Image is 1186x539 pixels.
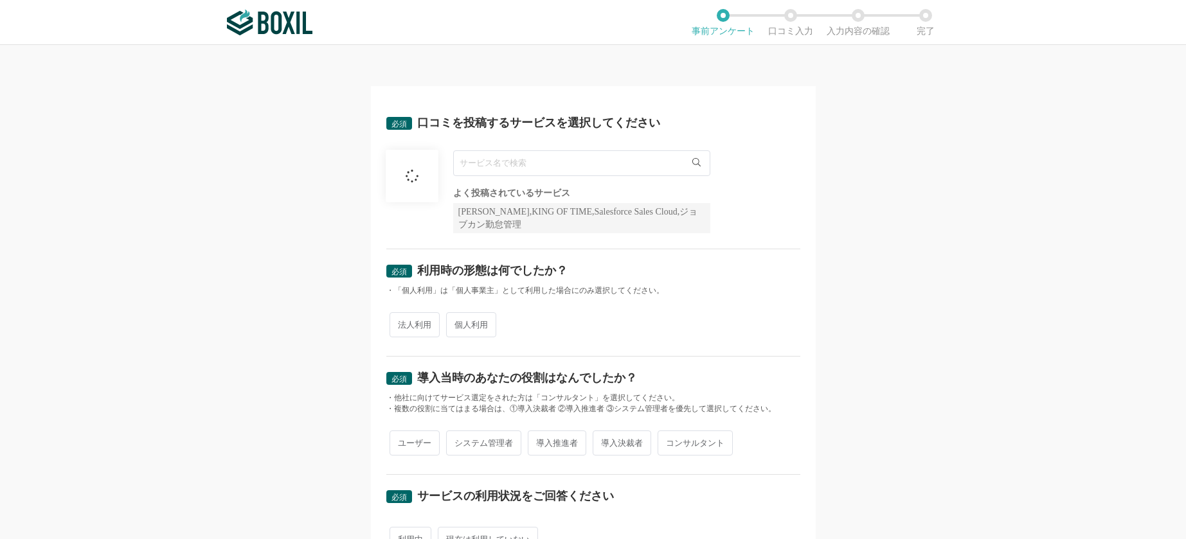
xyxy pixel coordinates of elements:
[528,430,586,455] span: 導入推進者
[658,430,733,455] span: コンサルタント
[390,312,440,337] span: 法人利用
[386,393,800,403] div: ・他社に向けてサービス選定をされた方は「コンサルタント」を選択してください。
[417,265,568,276] div: 利用時の形態は何でしたか？
[453,189,710,198] div: よく投稿されているサービス
[386,403,800,414] div: ・複数の役割に当てはまる場合は、①導入決裁者 ②導入推進者 ③システム管理者を優先して選択してください。
[391,119,407,128] span: 必須
[593,430,651,455] span: 導入決裁者
[227,10,312,35] img: ボクシルSaaS_ロゴ
[391,375,407,384] span: 必須
[446,430,521,455] span: システム管理者
[690,9,757,36] li: 事前アンケート
[386,285,800,296] div: ・「個人利用」は「個人事業主」として利用した場合にのみ選択してください。
[825,9,892,36] li: 入力内容の確認
[892,9,960,36] li: 完了
[417,490,614,502] div: サービスの利用状況をご回答ください
[453,203,710,233] div: [PERSON_NAME],KING OF TIME,Salesforce Sales Cloud,ジョブカン勤怠管理
[417,372,637,384] div: 導入当時のあなたの役割はなんでしたか？
[757,9,825,36] li: 口コミ入力
[453,150,710,176] input: サービス名で検索
[446,312,496,337] span: 個人利用
[391,267,407,276] span: 必須
[391,493,407,502] span: 必須
[390,430,440,455] span: ユーザー
[417,117,660,128] div: 口コミを投稿するサービスを選択してください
